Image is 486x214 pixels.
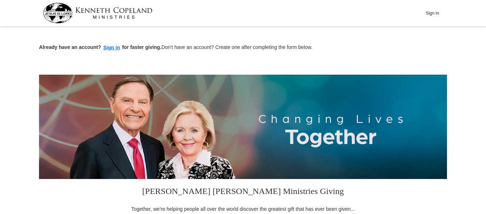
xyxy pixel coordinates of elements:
[101,44,122,52] button: Sign in
[127,179,359,205] h3: [PERSON_NAME] [PERSON_NAME] Ministries Giving
[43,3,152,23] img: kcm-header-logo.svg
[422,8,443,19] button: Sign In
[39,44,161,50] strong: Already have an account? for faster giving.
[39,44,447,52] p: Don't have an account? Create one after completing the form below.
